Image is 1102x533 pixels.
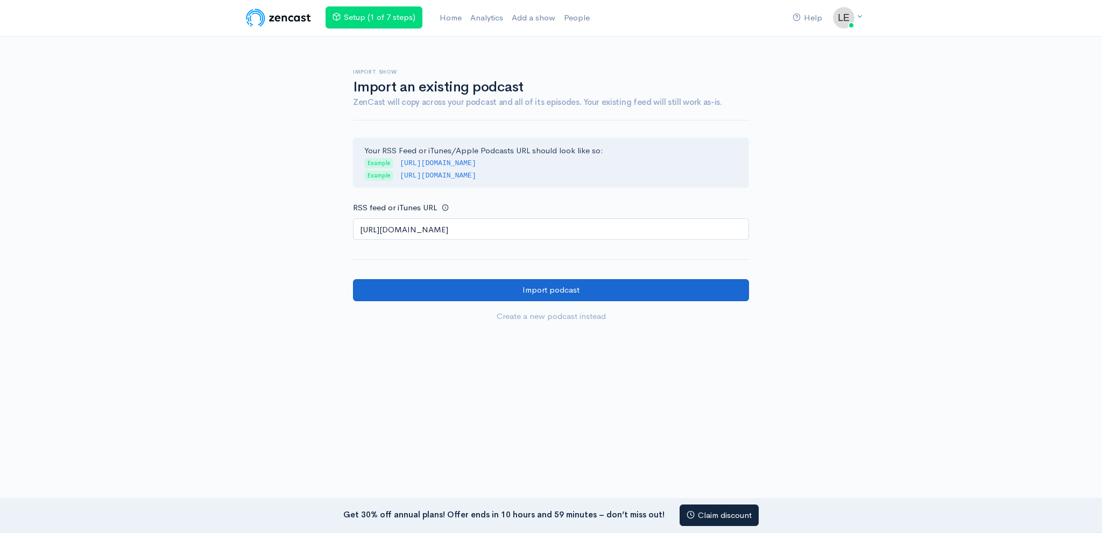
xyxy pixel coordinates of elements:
a: Create a new podcast instead [353,305,749,328]
h1: Import an existing podcast [353,80,749,95]
div: Your RSS Feed or iTunes/Apple Podcasts URL should look like so: [353,138,749,188]
img: ... [833,7,854,29]
a: Help [788,6,826,30]
a: Add a show [507,6,560,30]
h6: Import show [353,69,749,75]
a: Setup (1 of 7 steps) [326,6,422,29]
label: RSS feed or iTunes URL [353,202,437,214]
a: People [560,6,594,30]
a: Home [435,6,466,30]
a: Claim discount [680,504,759,527]
code: [URL][DOMAIN_NAME] [400,159,476,167]
code: [URL][DOMAIN_NAME] [400,172,476,180]
span: Example [364,170,393,181]
input: Import podcast [353,279,749,301]
a: Analytics [466,6,507,30]
span: Example [364,158,393,168]
h4: ZenCast will copy across your podcast and all of its episodes. Your existing feed will still work... [353,98,749,107]
img: ZenCast Logo [244,7,313,29]
strong: Get 30% off annual plans! Offer ends in 10 hours and 59 minutes – don’t miss out! [343,509,665,519]
input: http://your-podcast.com/rss [353,218,749,240]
